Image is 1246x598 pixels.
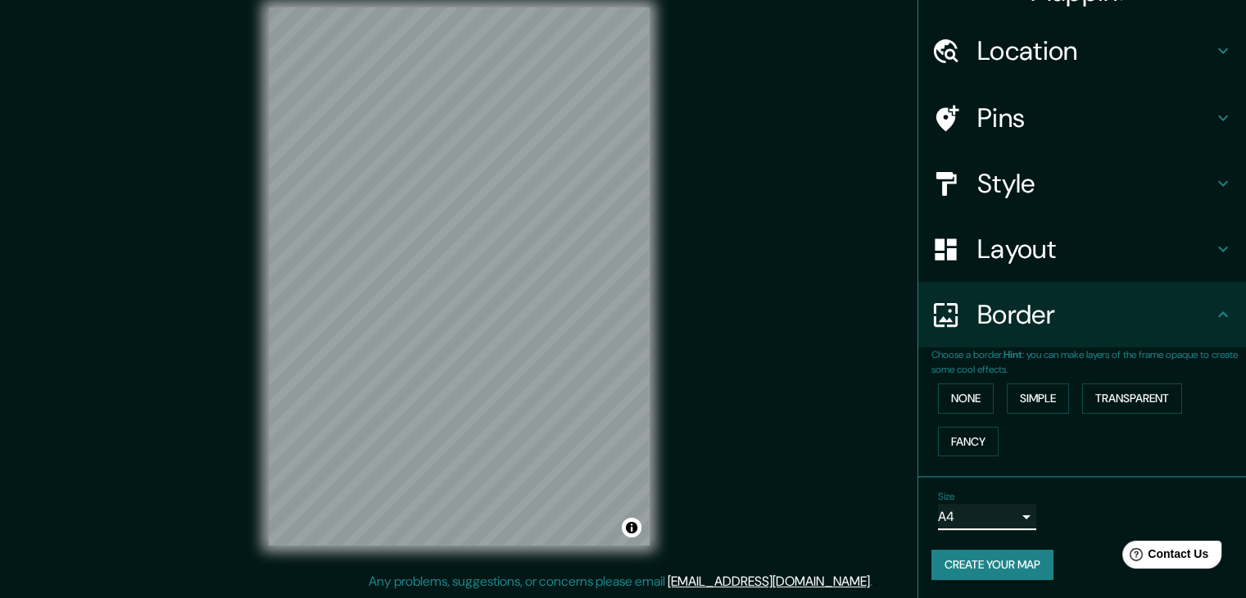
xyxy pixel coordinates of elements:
div: Border [918,282,1246,347]
div: Layout [918,216,1246,282]
div: . [872,572,875,591]
div: . [875,572,878,591]
h4: Location [977,34,1213,67]
h4: Layout [977,233,1213,265]
h4: Pins [977,102,1213,134]
iframe: Help widget launcher [1100,534,1228,580]
button: Transparent [1082,383,1182,414]
div: A4 [938,504,1036,530]
button: None [938,383,994,414]
button: Create your map [931,550,1053,580]
canvas: Map [269,7,650,546]
div: Location [918,18,1246,84]
div: Style [918,151,1246,216]
h4: Border [977,298,1213,331]
h4: Style [977,167,1213,200]
p: Choose a border. : you can make layers of the frame opaque to create some cool effects. [931,347,1246,377]
label: Size [938,490,955,504]
button: Simple [1007,383,1069,414]
div: Pins [918,85,1246,151]
a: [EMAIL_ADDRESS][DOMAIN_NAME] [668,573,870,590]
p: Any problems, suggestions, or concerns please email . [369,572,872,591]
button: Toggle attribution [622,518,641,537]
b: Hint [1004,348,1022,361]
button: Fancy [938,427,999,457]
